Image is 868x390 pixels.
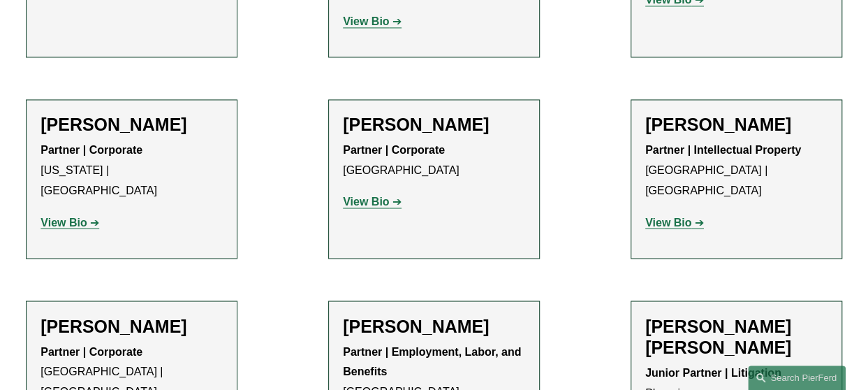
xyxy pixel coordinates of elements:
a: Search this site [748,366,846,390]
h2: [PERSON_NAME] [343,114,525,135]
strong: Partner | Corporate [343,144,445,156]
strong: Junior Partner | Litigation [645,366,781,378]
a: View Bio [41,216,99,228]
h2: [PERSON_NAME] [PERSON_NAME] [645,315,827,357]
a: View Bio [645,216,704,228]
strong: Partner | Corporate [41,144,142,156]
h2: [PERSON_NAME] [41,114,223,135]
p: [US_STATE] | [GEOGRAPHIC_DATA] [41,140,223,201]
strong: View Bio [343,196,389,208]
h2: [PERSON_NAME] [645,114,827,135]
strong: View Bio [343,15,389,27]
p: [GEOGRAPHIC_DATA] [343,140,525,181]
a: View Bio [343,15,402,27]
strong: View Bio [645,216,691,228]
strong: View Bio [41,216,87,228]
strong: Partner | Corporate [41,345,142,357]
a: View Bio [343,196,402,208]
h2: [PERSON_NAME] [41,315,223,336]
strong: Partner | Intellectual Property [645,144,801,156]
strong: Partner | Employment, Labor, and Benefits [343,345,524,377]
h2: [PERSON_NAME] [343,315,525,336]
p: [GEOGRAPHIC_DATA] | [GEOGRAPHIC_DATA] [645,140,827,201]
